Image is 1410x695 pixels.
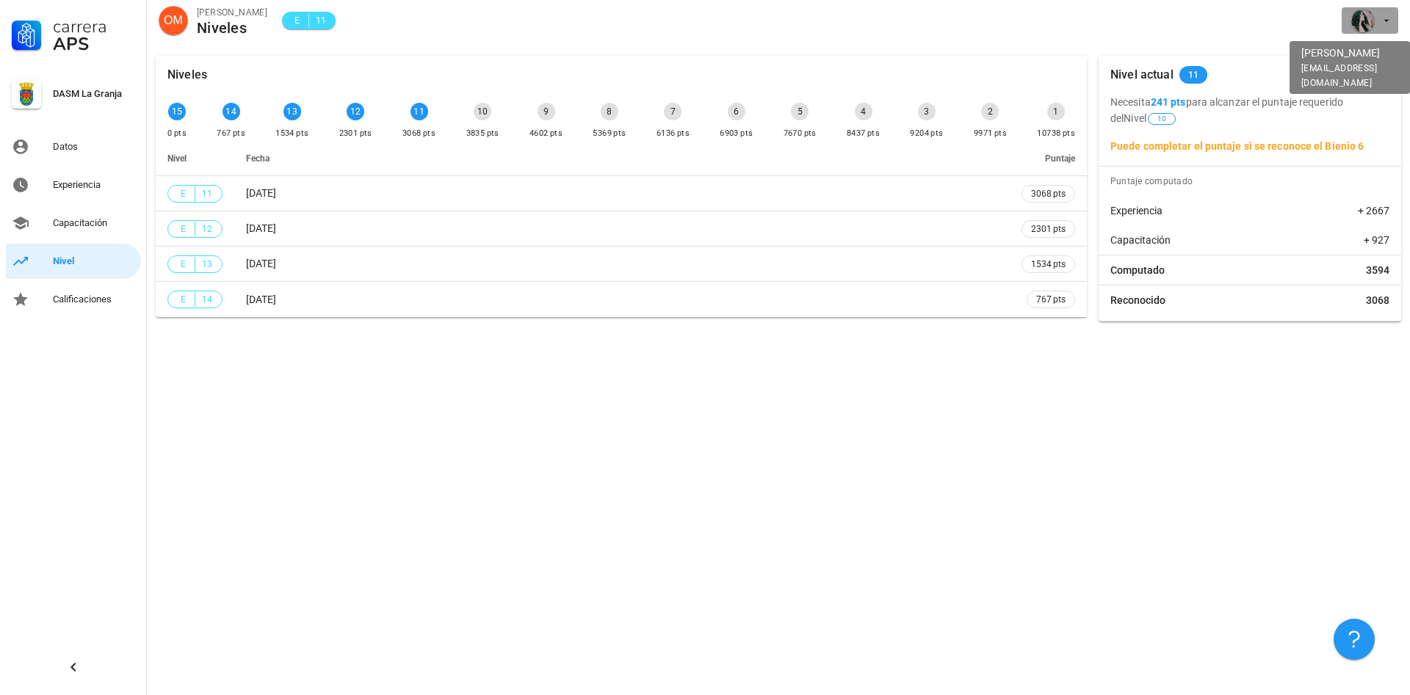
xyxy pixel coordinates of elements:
div: DASM La Granja [53,88,135,100]
div: 3835 pts [466,126,499,141]
div: 5 [791,103,809,120]
div: 2301 pts [339,126,372,141]
span: E [177,222,189,236]
div: 4602 pts [529,126,563,141]
div: Capacitación [53,217,135,229]
span: 3068 [1366,293,1389,308]
span: 12 [201,222,213,236]
div: 7670 pts [784,126,817,141]
div: 8 [601,103,618,120]
span: + 927 [1364,233,1389,247]
a: Calificaciones [6,282,141,317]
div: Nivel actual [1110,56,1174,94]
div: Carrera [53,18,135,35]
th: Puntaje [1010,141,1087,176]
span: 10 [1157,114,1166,124]
span: E [177,257,189,272]
span: E [177,186,189,201]
a: Experiencia [6,167,141,203]
span: Capacitación [1110,233,1171,247]
div: 14 [223,103,240,120]
div: 5369 pts [593,126,626,141]
th: Nivel [156,141,234,176]
div: 12 [347,103,364,120]
div: 8437 pts [847,126,880,141]
span: Computado [1110,263,1165,277]
div: 6 [728,103,745,120]
div: [PERSON_NAME] [197,5,267,20]
a: Nivel [6,244,141,279]
span: Nivel [1124,112,1177,124]
span: 1534 pts [1031,257,1066,272]
div: 9 [538,103,555,120]
div: 9204 pts [910,126,943,141]
div: 9971 pts [974,126,1007,141]
div: Niveles [167,56,207,94]
span: 14 [201,292,213,307]
span: E [177,292,189,307]
span: 3068 pts [1031,186,1066,201]
div: Calificaciones [53,294,135,305]
span: [DATE] [246,187,276,199]
div: avatar [159,6,188,35]
div: Niveles [197,20,267,36]
div: Experiencia [53,179,135,191]
div: APS [53,35,135,53]
div: 11 [411,103,428,120]
a: Datos [6,129,141,164]
span: 2301 pts [1031,222,1066,236]
span: 11 [201,186,213,201]
div: 6136 pts [657,126,690,141]
b: 241 pts [1151,96,1186,108]
span: Experiencia [1110,203,1163,218]
span: 13 [201,257,213,272]
div: 10 [474,103,491,120]
span: [DATE] [246,258,276,269]
a: Capacitación [6,205,141,241]
div: 3 [918,103,936,120]
span: 11 [315,13,327,28]
span: Fecha [246,153,270,164]
span: OM [164,6,183,35]
span: [DATE] [246,222,276,234]
span: E [291,13,303,28]
div: 767 pts [217,126,245,141]
span: Nivel [167,153,187,164]
div: 1 [1047,103,1065,120]
div: 13 [283,103,301,120]
span: + 2667 [1358,203,1389,218]
span: 3594 [1366,263,1389,277]
div: 1534 pts [275,126,308,141]
div: 4 [855,103,872,120]
span: 11 [1188,66,1199,84]
div: 2 [981,103,999,120]
p: Necesita para alcanzar el puntaje requerido del [1110,94,1389,126]
span: [DATE] [246,294,276,305]
span: Puntaje [1045,153,1075,164]
th: Fecha [234,141,1010,176]
div: avatar [1351,9,1375,32]
span: 767 pts [1036,292,1066,307]
div: Datos [53,141,135,153]
div: Nivel [53,255,135,267]
div: 0 pts [167,126,187,141]
div: 6903 pts [720,126,753,141]
span: Reconocido [1110,293,1165,308]
div: 10738 pts [1037,126,1075,141]
div: 3068 pts [402,126,435,141]
div: 7 [664,103,681,120]
b: Puede completar el puntaje si se reconoce el Bienio 6 [1110,140,1364,152]
div: 15 [168,103,186,120]
div: Puntaje computado [1104,167,1401,196]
